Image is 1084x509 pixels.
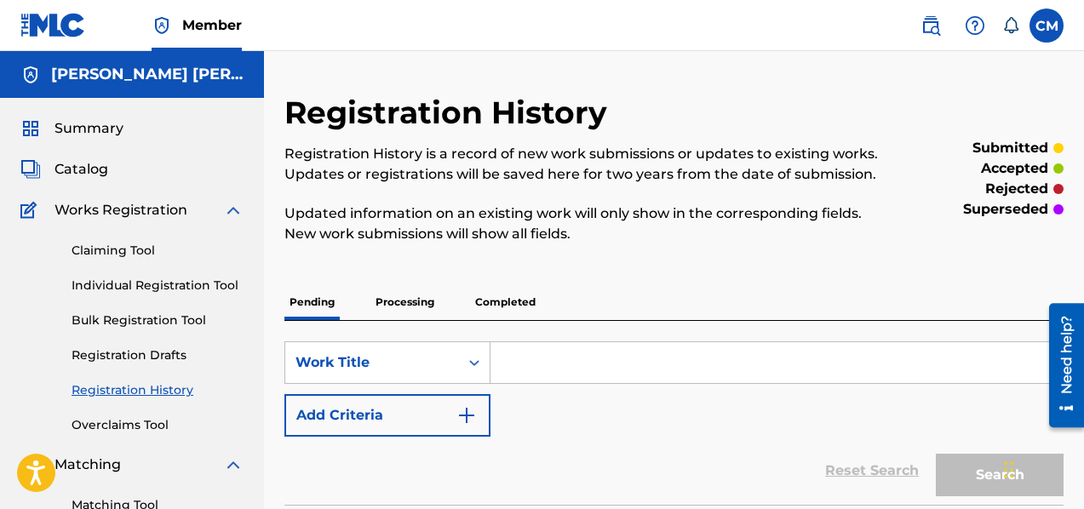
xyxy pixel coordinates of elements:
span: Works Registration [54,200,187,220]
p: Updated information on an existing work will only show in the corresponding fields. New work subm... [284,203,885,244]
a: Registration Drafts [72,346,244,364]
a: CatalogCatalog [20,159,108,180]
img: Catalog [20,159,41,180]
img: 9d2ae6d4665cec9f34b9.svg [456,405,477,426]
a: SummarySummary [20,118,123,139]
img: expand [223,200,244,220]
p: accepted [981,158,1048,179]
p: Completed [470,284,541,320]
p: superseded [963,199,1048,220]
p: Registration History is a record of new work submissions or updates to existing works. Updates or... [284,144,885,185]
div: Notifications [1002,17,1019,34]
p: submitted [972,138,1048,158]
div: Help [958,9,992,43]
button: Add Criteria [284,394,490,437]
span: Summary [54,118,123,139]
a: Individual Registration Tool [72,277,244,295]
span: Member [182,15,242,35]
img: Matching [20,455,42,475]
iframe: Resource Center [1036,297,1084,434]
span: Matching [54,455,121,475]
div: Work Title [295,352,449,373]
div: User Menu [1030,9,1064,43]
span: Catalog [54,159,108,180]
h2: Registration History [284,94,616,132]
div: Widget de chat [999,427,1084,509]
iframe: Chat Widget [999,427,1084,509]
img: Summary [20,118,41,139]
img: MLC Logo [20,13,86,37]
img: help [965,15,985,36]
img: expand [223,455,244,475]
h5: Claudio Jorge Silva Marques [51,65,244,84]
p: Pending [284,284,340,320]
form: Search Form [284,341,1064,505]
p: rejected [985,179,1048,199]
img: search [921,15,941,36]
p: Processing [370,284,439,320]
a: Public Search [914,9,948,43]
a: Bulk Registration Tool [72,312,244,329]
img: Accounts [20,65,41,85]
a: Registration History [72,381,244,399]
img: Works Registration [20,200,43,220]
a: Claiming Tool [72,242,244,260]
div: Arrastar [1004,444,1014,495]
a: Overclaims Tool [72,416,244,434]
img: Top Rightsholder [152,15,172,36]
